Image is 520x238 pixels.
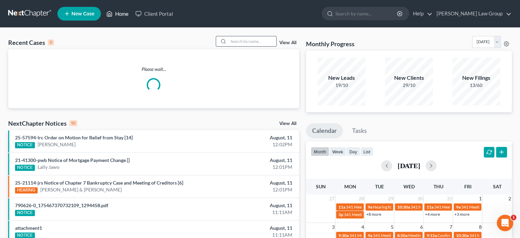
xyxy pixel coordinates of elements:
[425,212,440,217] a: +4 more
[38,141,76,148] a: [PERSON_NAME]
[410,8,432,20] a: Help
[387,195,394,203] span: 29
[279,40,296,45] a: View All
[366,212,381,217] a: +8 more
[452,82,500,89] div: 13/60
[433,184,443,189] span: Thu
[204,141,292,148] div: 12:02PM
[204,225,292,231] div: August, 11
[15,165,35,171] div: NOTICE
[331,223,335,231] span: 3
[69,120,77,126] div: 10
[15,210,35,216] div: NOTICE
[397,204,410,210] span: 10:30a
[71,11,94,16] span: New Case
[279,121,296,126] a: View All
[497,215,513,231] iframe: Intercom live chat
[452,74,500,82] div: New Filings
[478,195,482,203] span: 1
[15,157,130,163] a: 21-41300-pwb Notice of Mortgage Payment Change []
[15,180,183,186] a: 25-21114-jrs Notice of Chapter 7 Bankruptcy Case and Meeting of Creditors [6]
[344,212,441,217] span: 341 Meeting for [PERSON_NAME] & [PERSON_NAME]
[368,204,372,210] span: 9a
[8,119,77,127] div: NextChapter Notices
[390,223,394,231] span: 5
[15,225,42,231] a: attachment1
[426,233,437,238] span: 9:15a
[373,204,426,210] span: Hearing for [PERSON_NAME]
[360,147,373,156] button: list
[478,223,482,231] span: 8
[419,223,423,231] span: 6
[338,212,343,217] span: 3p
[228,36,276,46] input: Search by name...
[346,123,373,138] a: Tasks
[454,212,469,217] a: +3 more
[349,233,411,238] span: 341 Meeting for [PERSON_NAME]
[15,135,133,140] a: 25-57594-lrc Order on Motion for Relief from Stay [14]
[397,233,407,238] span: 8:50a
[346,147,360,156] button: day
[318,82,365,89] div: 19/10
[204,164,292,171] div: 12:01PM
[410,204,508,210] span: 341 Meeting for [PERSON_NAME] & [PERSON_NAME]
[493,184,501,189] span: Sat
[456,233,468,238] span: 10:30a
[449,223,453,231] span: 7
[328,195,335,203] span: 27
[8,38,54,47] div: Recent Cases
[464,184,471,189] span: Fri
[318,74,365,82] div: New Leads
[338,204,345,210] span: 11a
[335,7,398,20] input: Search by name...
[385,82,433,89] div: 29/10
[15,187,38,193] div: HEARING
[433,8,511,20] a: [PERSON_NAME] Law Group
[358,195,364,203] span: 28
[8,66,299,73] p: Please wait...
[132,8,176,20] a: Client Portal
[204,202,292,209] div: August, 11
[344,184,356,189] span: Mon
[346,204,407,210] span: 341 Meeting for [PERSON_NAME]
[446,195,453,203] span: 31
[416,195,423,203] span: 30
[15,202,108,208] a: 790626-0_175467370732109_1294458.pdf
[329,147,346,156] button: week
[15,142,35,148] div: NOTICE
[306,40,355,48] h3: Monthly Progress
[375,184,384,189] span: Tue
[103,8,132,20] a: Home
[368,233,372,238] span: 9a
[398,162,420,169] h2: [DATE]
[204,209,292,216] div: 11:11AM
[511,215,516,220] span: 1
[408,233,462,238] span: Meeting for [PERSON_NAME]
[48,39,54,46] div: 0
[204,134,292,141] div: August, 11
[385,74,433,82] div: New Clients
[403,184,414,189] span: Wed
[360,223,364,231] span: 4
[204,179,292,186] div: August, 11
[426,204,433,210] span: 11a
[338,233,348,238] span: 9:30a
[311,147,329,156] button: month
[306,123,343,138] a: Calendar
[204,157,292,164] div: August, 11
[204,186,292,193] div: 12:01PM
[316,184,325,189] span: Sun
[40,186,122,193] a: [PERSON_NAME] & [PERSON_NAME]
[456,204,460,210] span: 9a
[373,233,434,238] span: 341 Meeting for [PERSON_NAME]
[508,195,512,203] span: 2
[38,164,59,171] a: Lally Jawo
